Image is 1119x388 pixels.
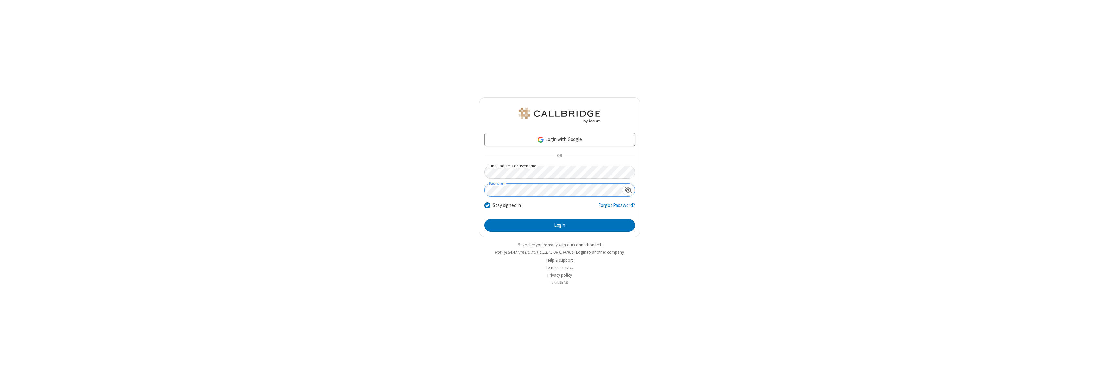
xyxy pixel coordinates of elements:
[518,242,601,248] a: Make sure you're ready with our connection test
[493,202,521,209] label: Stay signed in
[484,166,635,179] input: Email address or username
[598,202,635,214] a: Forgot Password?
[622,184,635,196] div: Show password
[546,265,573,270] a: Terms of service
[547,272,572,278] a: Privacy policy
[1103,371,1114,383] iframe: Chat
[485,184,622,196] input: Password
[484,133,635,146] a: Login with Google
[479,249,640,255] li: Not QA Selenium DO NOT DELETE OR CHANGE?
[517,108,602,123] img: QA Selenium DO NOT DELETE OR CHANGE
[546,257,573,263] a: Help & support
[479,280,640,286] li: v2.6.351.0
[576,249,624,255] button: Login to another company
[484,219,635,232] button: Login
[537,136,544,143] img: google-icon.png
[554,151,565,161] span: OR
